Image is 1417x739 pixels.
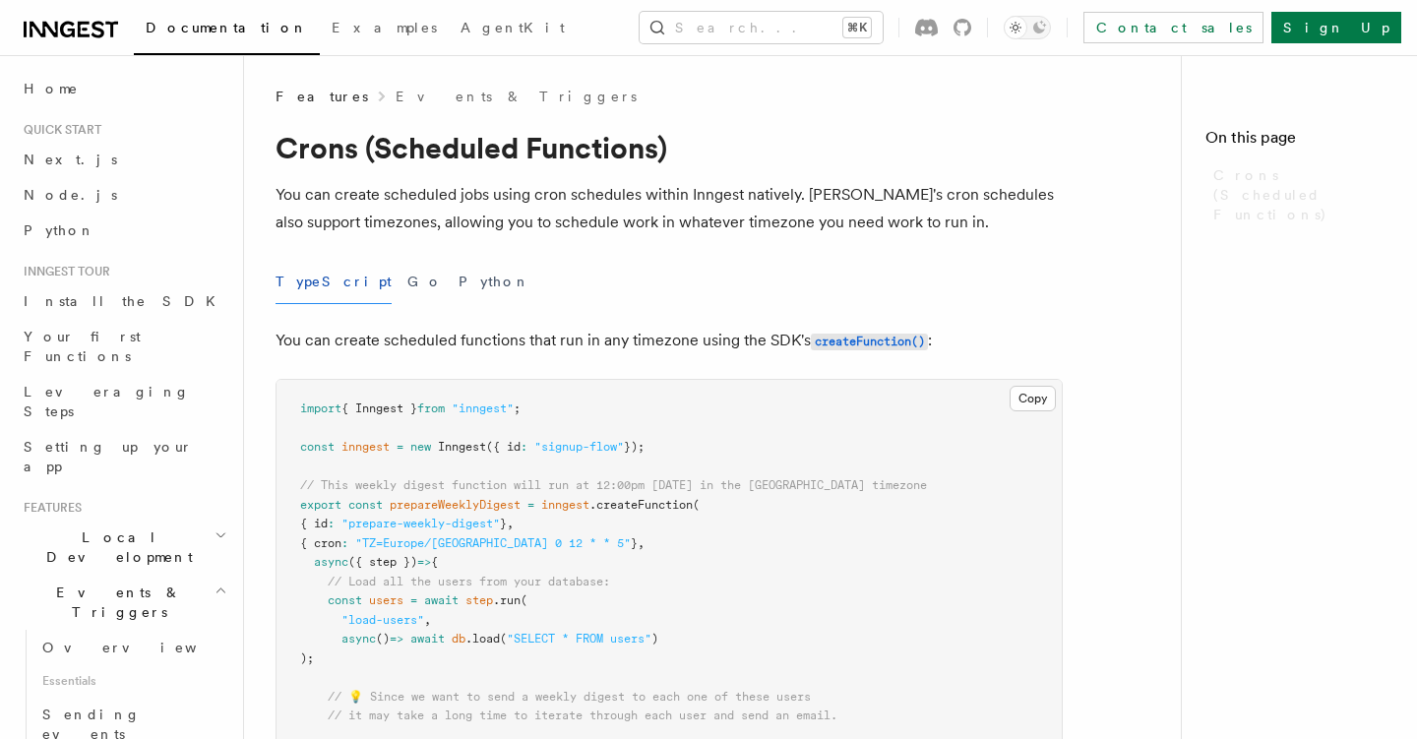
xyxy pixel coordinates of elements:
[693,498,700,512] span: (
[514,401,521,415] span: ;
[500,632,507,646] span: (
[376,632,390,646] span: ()
[328,575,610,588] span: // Load all the users from your database:
[276,87,368,106] span: Features
[16,583,215,622] span: Events & Triggers
[300,517,328,530] span: { id
[341,536,348,550] span: :
[431,555,438,569] span: {
[500,517,507,530] span: }
[640,12,883,43] button: Search...⌘K
[424,613,431,627] span: ,
[276,327,1063,355] p: You can create scheduled functions that run in any timezone using the SDK's :
[300,536,341,550] span: { cron
[24,187,117,203] span: Node.js
[320,6,449,53] a: Examples
[16,213,231,248] a: Python
[541,498,589,512] span: inngest
[811,331,928,349] a: createFunction()
[341,517,500,530] span: "prepare-weekly-digest"
[527,498,534,512] span: =
[1205,126,1393,157] h4: On this page
[438,440,486,454] span: Inngest
[1271,12,1401,43] a: Sign Up
[521,593,527,607] span: (
[34,665,231,697] span: Essentials
[1083,12,1263,43] a: Contact sales
[348,498,383,512] span: const
[1205,157,1393,232] a: Crons (Scheduled Functions)
[276,130,1063,165] h1: Crons (Scheduled Functions)
[300,651,314,665] span: );
[507,632,651,646] span: "SELECT * FROM users"
[34,630,231,665] a: Overview
[24,329,141,364] span: Your first Functions
[341,613,424,627] span: "load-users"
[461,20,565,35] span: AgentKit
[16,177,231,213] a: Node.js
[390,498,521,512] span: prepareWeeklyDigest
[507,517,514,530] span: ,
[638,536,645,550] span: ,
[459,260,530,304] button: Python
[1213,165,1393,224] span: Crons (Scheduled Functions)
[624,440,645,454] span: });
[276,181,1063,236] p: You can create scheduled jobs using cron schedules within Inngest natively. [PERSON_NAME]'s cron ...
[410,593,417,607] span: =
[276,260,392,304] button: TypeScript
[407,260,443,304] button: Go
[16,283,231,319] a: Install the SDK
[493,593,521,607] span: .run
[341,440,390,454] span: inngest
[410,632,445,646] span: await
[134,6,320,55] a: Documentation
[397,440,403,454] span: =
[1010,386,1056,411] button: Copy
[341,632,376,646] span: async
[328,708,837,722] span: // it may take a long time to iterate through each user and send an email.
[24,384,190,419] span: Leveraging Steps
[369,593,403,607] span: users
[16,575,231,630] button: Events & Triggers
[16,122,101,138] span: Quick start
[328,593,362,607] span: const
[651,632,658,646] span: )
[1004,16,1051,39] button: Toggle dark mode
[328,517,335,530] span: :
[390,632,403,646] span: =>
[417,555,431,569] span: =>
[410,440,431,454] span: new
[16,319,231,374] a: Your first Functions
[300,440,335,454] span: const
[424,593,459,607] span: await
[16,520,231,575] button: Local Development
[465,632,500,646] span: .load
[314,555,348,569] span: async
[328,690,811,704] span: // 💡 Since we want to send a weekly digest to each one of these users
[534,440,624,454] span: "signup-flow"
[16,264,110,279] span: Inngest tour
[16,374,231,429] a: Leveraging Steps
[24,439,193,474] span: Setting up your app
[300,401,341,415] span: import
[24,152,117,167] span: Next.js
[811,334,928,350] code: createFunction()
[146,20,308,35] span: Documentation
[631,536,638,550] span: }
[24,293,227,309] span: Install the SDK
[300,478,927,492] span: // This weekly digest function will run at 12:00pm [DATE] in the [GEOGRAPHIC_DATA] timezone
[16,500,82,516] span: Features
[16,527,215,567] span: Local Development
[452,401,514,415] span: "inngest"
[348,555,417,569] span: ({ step })
[465,593,493,607] span: step
[521,440,527,454] span: :
[300,498,341,512] span: export
[42,640,245,655] span: Overview
[24,222,95,238] span: Python
[341,401,417,415] span: { Inngest }
[16,142,231,177] a: Next.js
[396,87,637,106] a: Events & Triggers
[452,632,465,646] span: db
[16,71,231,106] a: Home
